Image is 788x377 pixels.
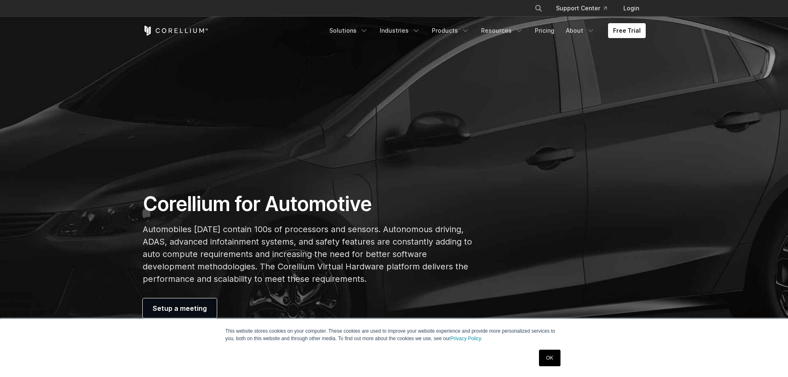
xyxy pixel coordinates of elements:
[143,298,217,318] a: Setup a meeting
[153,303,207,313] span: Setup a meeting
[427,23,474,38] a: Products
[143,223,472,285] p: Automobiles [DATE] contain 100s of processors and sensors. Autonomous driving, ADAS, advanced inf...
[608,23,646,38] a: Free Trial
[539,350,560,366] a: OK
[525,1,646,16] div: Navigation Menu
[561,23,600,38] a: About
[450,336,482,341] a: Privacy Policy.
[531,1,546,16] button: Search
[225,327,563,342] p: This website stores cookies on your computer. These cookies are used to improve your website expe...
[143,192,472,216] h1: Corellium for Automotive
[476,23,528,38] a: Resources
[375,23,425,38] a: Industries
[617,1,646,16] a: Login
[324,23,373,38] a: Solutions
[530,23,559,38] a: Pricing
[549,1,613,16] a: Support Center
[324,23,646,38] div: Navigation Menu
[143,26,208,36] a: Corellium Home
